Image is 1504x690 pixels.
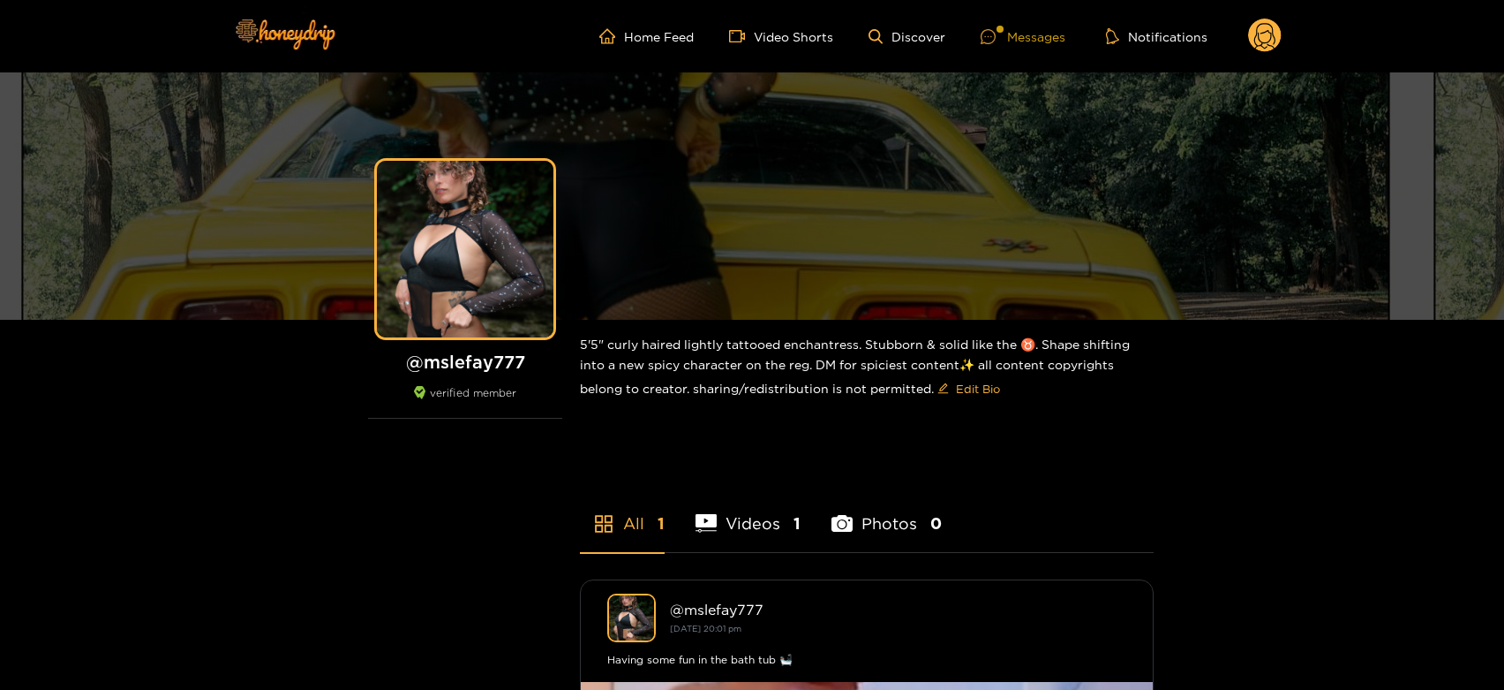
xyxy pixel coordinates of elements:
small: [DATE] 20:01 pm [670,624,741,633]
span: edit [937,383,949,396]
button: editEdit Bio [934,375,1004,403]
span: home [599,28,624,44]
img: mslefay777 [607,594,656,642]
div: verified member [368,386,562,419]
div: Having some fun in the bath tub 🛀🏽 [607,651,1126,669]
span: video-camera [729,28,754,44]
a: Video Shorts [729,28,833,44]
li: Videos [696,473,801,552]
span: Edit Bio [956,380,1000,398]
button: Notifications [1101,27,1213,45]
div: Messages [981,27,1065,47]
span: 1 [658,512,665,535]
div: @ mslefay777 [670,602,1126,618]
div: 5'5" curly haired lightly tattooed enchantress. Stubborn & solid like the ♉️. Shape shifting into... [580,320,1154,417]
h1: @ mslefay777 [368,351,562,373]
a: Home Feed [599,28,694,44]
span: 0 [930,512,942,535]
li: Photos [831,473,942,552]
span: 1 [793,512,801,535]
a: Discover [869,29,945,44]
span: appstore [593,513,614,535]
li: All [580,473,665,552]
